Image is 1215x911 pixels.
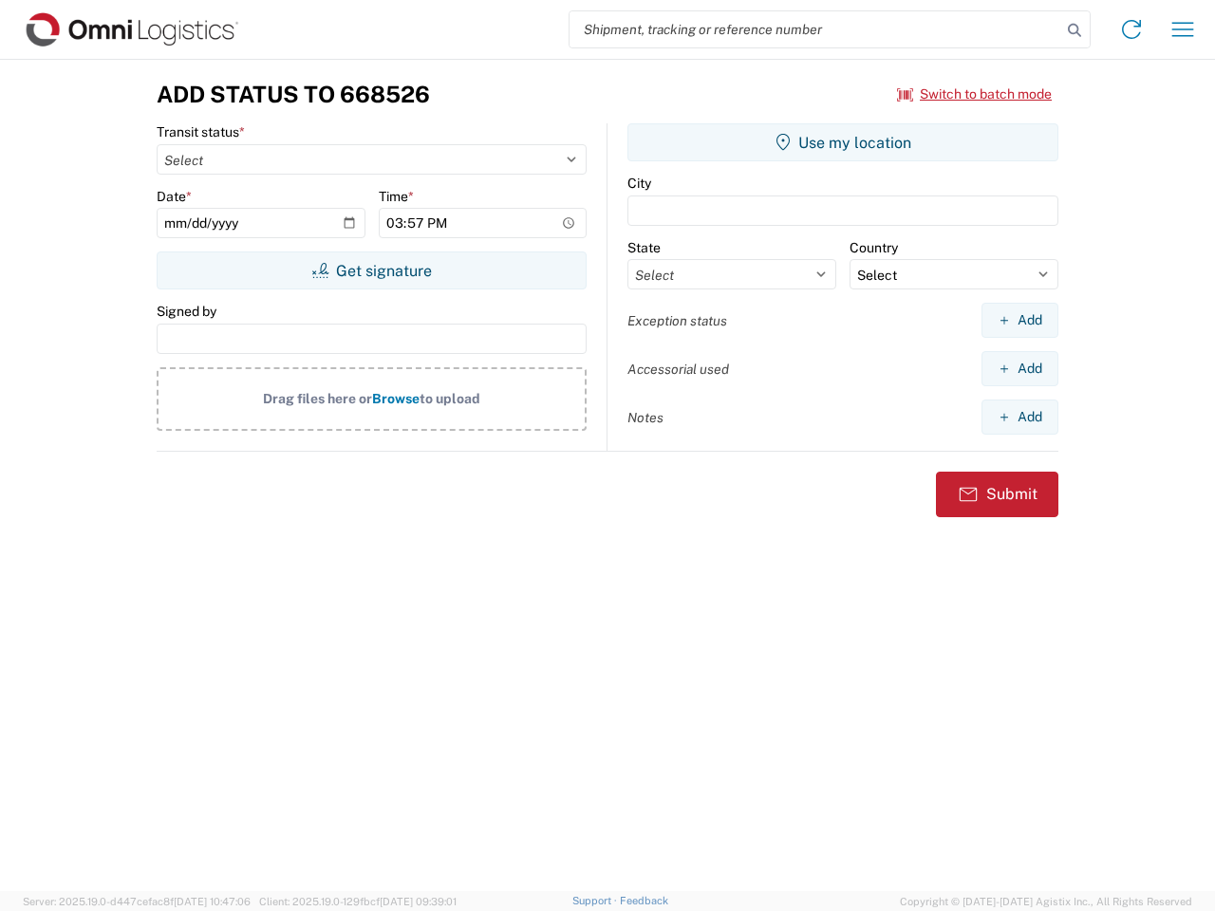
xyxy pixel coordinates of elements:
[174,896,251,907] span: [DATE] 10:47:06
[981,400,1058,435] button: Add
[372,391,420,406] span: Browse
[420,391,480,406] span: to upload
[23,896,251,907] span: Server: 2025.19.0-d447cefac8f
[900,893,1192,910] span: Copyright © [DATE]-[DATE] Agistix Inc., All Rights Reserved
[627,312,727,329] label: Exception status
[263,391,372,406] span: Drag files here or
[850,239,898,256] label: Country
[627,361,729,378] label: Accessorial used
[627,123,1058,161] button: Use my location
[570,11,1061,47] input: Shipment, tracking or reference number
[627,409,664,426] label: Notes
[627,239,661,256] label: State
[157,188,192,205] label: Date
[259,896,457,907] span: Client: 2025.19.0-129fbcf
[157,81,430,108] h3: Add Status to 668526
[157,303,216,320] label: Signed by
[572,895,620,906] a: Support
[936,472,1058,517] button: Submit
[981,303,1058,338] button: Add
[157,123,245,140] label: Transit status
[897,79,1052,110] button: Switch to batch mode
[627,175,651,192] label: City
[380,896,457,907] span: [DATE] 09:39:01
[620,895,668,906] a: Feedback
[379,188,414,205] label: Time
[981,351,1058,386] button: Add
[157,251,587,289] button: Get signature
